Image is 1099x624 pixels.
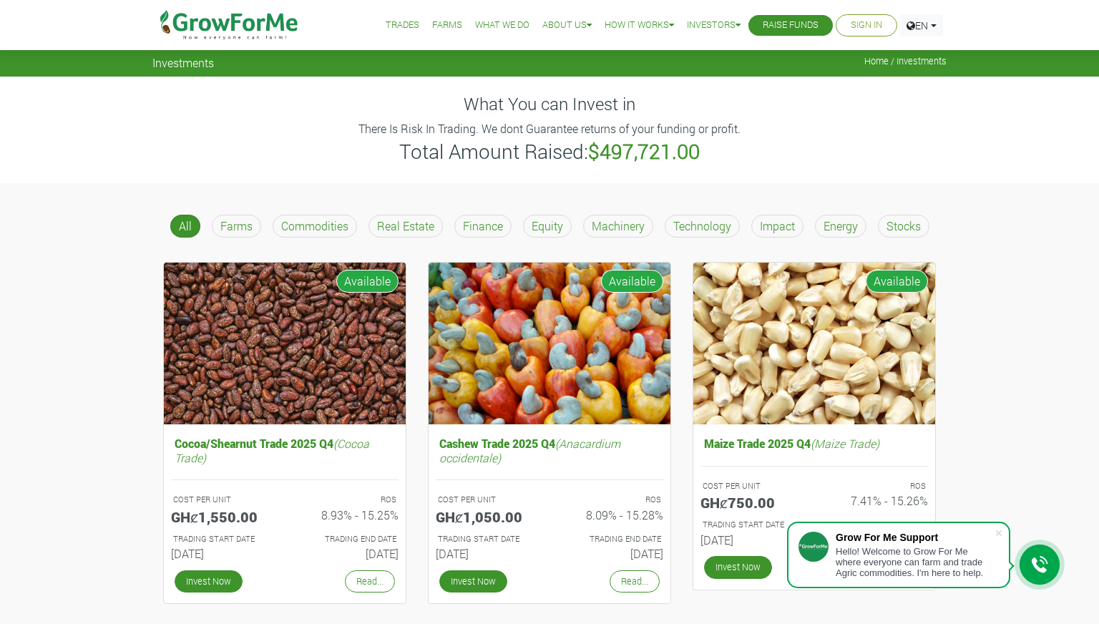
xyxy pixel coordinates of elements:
[825,494,928,507] h6: 7.41% - 15.26%
[336,270,399,293] span: Available
[824,218,858,235] p: Energy
[836,532,995,543] div: Grow For Me Support
[836,546,995,578] div: Hello! Welcome to Grow For Me where everyone can farm and trade Agric commodities. I'm here to help.
[345,570,395,593] a: Read...
[560,508,663,522] h6: 8.09% - 15.28%
[560,547,663,560] h6: [DATE]
[436,433,663,566] a: Cashew Trade 2025 Q4(Anacardium occidentale) COST PER UNIT GHȼ1,050.00 ROS 8.09% - 15.28% TRADING...
[605,18,674,33] a: How it Works
[517,209,577,243] a: Equity
[179,218,192,235] p: All
[601,270,663,293] span: Available
[763,18,819,33] a: Raise Funds
[220,218,253,235] p: Farms
[155,140,944,164] h3: Total Amount Raised:
[295,547,399,560] h6: [DATE]
[900,14,943,36] a: EN
[542,18,592,33] a: About Us
[760,218,795,235] p: Impact
[438,494,537,506] p: COST PER UNIT
[827,480,926,492] p: ROS
[703,519,801,531] p: Estimated Trading Start Date
[886,218,921,235] p: Stocks
[175,436,369,464] i: (Cocoa Trade)
[171,508,274,525] h5: GHȼ1,550.00
[429,263,670,425] img: growforme image
[175,570,243,593] a: Invest Now
[436,433,663,467] h5: Cashew Trade 2025 Q4
[687,18,741,33] a: Investors
[872,209,935,243] a: Stocks
[532,218,563,235] p: Equity
[700,533,804,547] h6: [DATE]
[173,494,272,506] p: COST PER UNIT
[165,209,206,243] a: All
[164,263,406,425] img: growforme image
[809,209,872,243] a: Energy
[673,218,731,235] p: Technology
[700,494,804,511] h5: GHȼ750.00
[206,209,267,243] a: Farms
[827,519,926,531] p: Estimated Trading End Date
[475,18,529,33] a: What We Do
[267,209,363,243] a: Commodities
[173,533,272,545] p: Estimated Trading Start Date
[281,218,348,235] p: Commodities
[155,120,944,137] p: There Is Risk In Trading. We dont Guarantee returns of your funding or profit.
[298,533,396,545] p: Estimated Trading End Date
[439,436,620,464] i: (Anacardium occidentale)
[439,570,507,593] a: Invest Now
[171,547,274,560] h6: [DATE]
[152,94,947,114] h4: What You can Invest in
[463,218,503,235] p: Finance
[436,508,539,525] h5: GHȼ1,050.00
[592,218,645,235] p: Machinery
[562,533,661,545] p: Estimated Trading End Date
[171,433,399,566] a: Cocoa/Shearnut Trade 2025 Q4(Cocoa Trade) COST PER UNIT GHȼ1,550.00 ROS 8.93% - 15.25% TRADING ST...
[562,494,661,506] p: ROS
[438,533,537,545] p: Estimated Trading Start Date
[746,209,809,243] a: Impact
[693,263,935,425] img: growforme image
[811,436,879,451] i: (Maize Trade)
[577,209,659,243] a: Machinery
[704,556,772,578] a: Invest Now
[386,18,419,33] a: Trades
[851,18,882,33] a: Sign In
[436,547,539,560] h6: [DATE]
[363,209,449,243] a: Real Estate
[610,570,660,593] a: Read...
[298,494,396,506] p: ROS
[377,218,434,235] p: Real Estate
[588,138,700,165] b: $497,721.00
[703,480,801,492] p: COST PER UNIT
[449,209,517,243] a: Finance
[700,433,928,454] h5: Maize Trade 2025 Q4
[866,270,928,293] span: Available
[171,433,399,467] h5: Cocoa/Shearnut Trade 2025 Q4
[659,209,746,243] a: Technology
[864,56,947,67] span: Home / Investments
[432,18,462,33] a: Farms
[295,508,399,522] h6: 8.93% - 15.25%
[700,433,928,552] a: Maize Trade 2025 Q4(Maize Trade) COST PER UNIT GHȼ750.00 ROS 7.41% - 15.26% TRADING START DATE [D...
[152,56,214,69] span: Investments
